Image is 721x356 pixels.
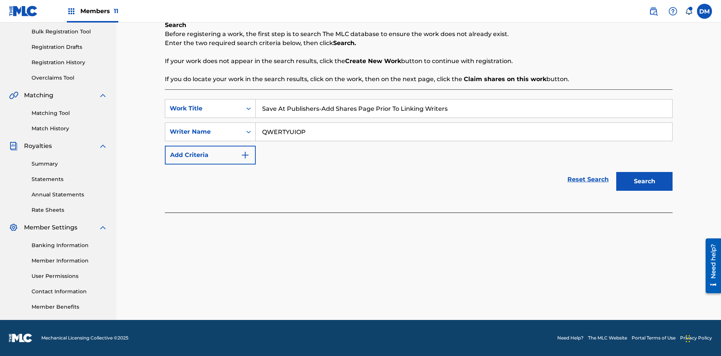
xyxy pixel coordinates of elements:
a: Contact Information [32,288,107,296]
span: Matching [24,91,53,100]
span: Member Settings [24,223,77,232]
a: Privacy Policy [680,335,712,341]
img: expand [98,91,107,100]
a: Match History [32,125,107,133]
div: Drag [686,327,690,350]
a: The MLC Website [588,335,627,341]
a: Statements [32,175,107,183]
strong: Search. [333,39,356,47]
span: Royalties [24,142,52,151]
a: Public Search [646,4,661,19]
img: help [668,7,677,16]
img: 9d2ae6d4665cec9f34b9.svg [241,151,250,160]
p: Enter the two required search criteria below, then click [165,39,673,48]
b: Search [165,21,186,29]
a: Rate Sheets [32,206,107,214]
p: If your work does not appear in the search results, click the button to continue with registration. [165,57,673,66]
a: Overclaims Tool [32,74,107,82]
div: Work Title [170,104,237,113]
iframe: Resource Center [700,235,721,297]
a: Bulk Registration Tool [32,28,107,36]
a: Member Benefits [32,303,107,311]
img: Royalties [9,142,18,151]
img: expand [98,142,107,151]
button: Search [616,172,673,191]
p: If you do locate your work in the search results, click on the work, then on the next page, click... [165,75,673,84]
a: Annual Statements [32,191,107,199]
a: Member Information [32,257,107,265]
span: Members [80,7,118,15]
a: Banking Information [32,241,107,249]
img: Matching [9,91,18,100]
img: Top Rightsholders [67,7,76,16]
a: Registration History [32,59,107,66]
img: search [649,7,658,16]
a: Registration Drafts [32,43,107,51]
a: Need Help? [557,335,584,341]
div: Help [665,4,680,19]
img: MLC Logo [9,6,38,17]
form: Search Form [165,99,673,195]
img: Member Settings [9,223,18,232]
div: Notifications [685,8,692,15]
p: Before registering a work, the first step is to search The MLC database to ensure the work does n... [165,30,673,39]
iframe: Chat Widget [683,320,721,356]
strong: Claim shares on this work [464,75,546,83]
img: expand [98,223,107,232]
span: 11 [114,8,118,15]
a: Reset Search [564,171,612,188]
a: Portal Terms of Use [632,335,676,341]
span: Mechanical Licensing Collective © 2025 [41,335,128,341]
div: User Menu [697,4,712,19]
div: Writer Name [170,127,237,136]
a: Matching Tool [32,109,107,117]
a: User Permissions [32,272,107,280]
a: Summary [32,160,107,168]
strong: Create New Work [345,57,401,65]
button: Add Criteria [165,146,256,164]
img: logo [9,333,32,342]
